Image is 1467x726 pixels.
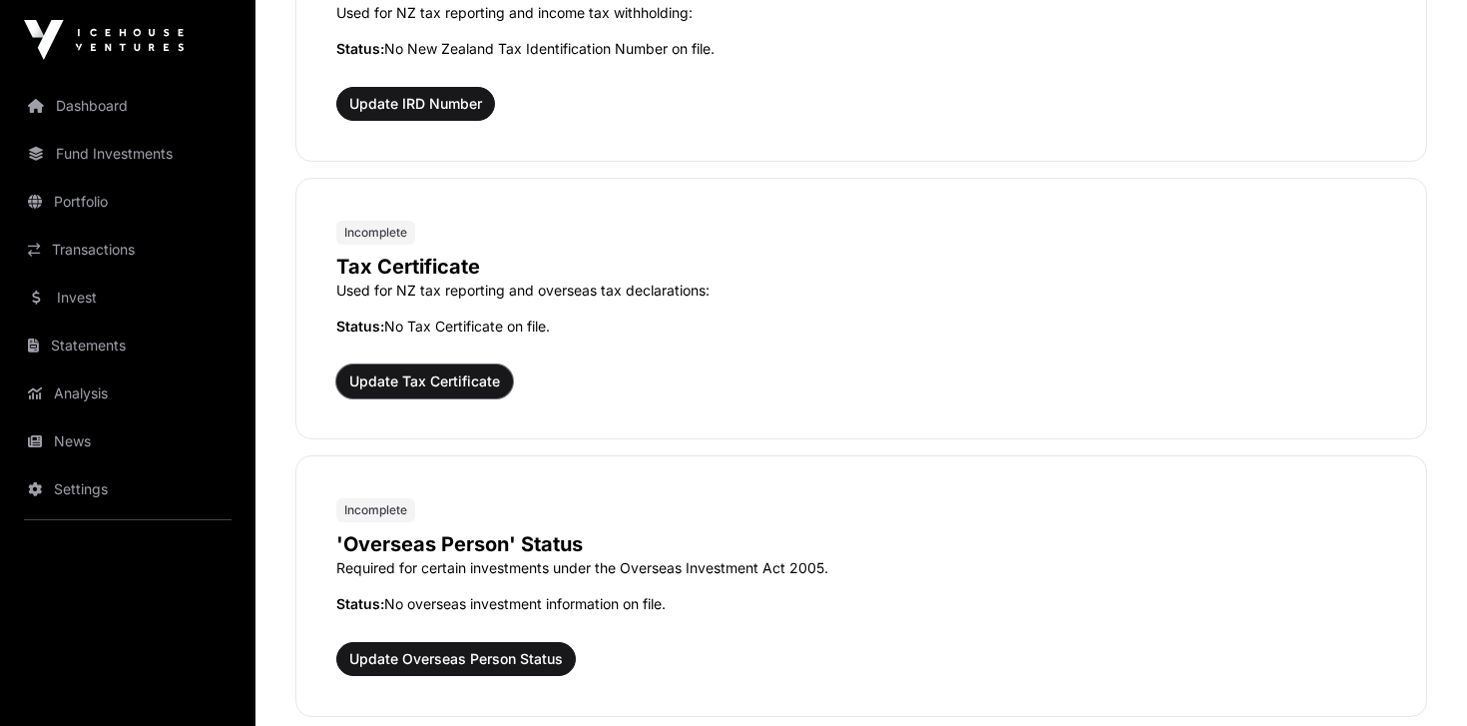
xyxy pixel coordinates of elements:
span: Incomplete [344,502,407,518]
a: Statements [16,324,240,367]
p: Tax Certificate [336,253,1386,281]
img: Icehouse Ventures Logo [24,20,184,60]
p: 'Overseas Person' Status [336,530,1386,558]
a: Dashboard [16,84,240,128]
span: Status: [336,318,384,335]
a: Fund Investments [16,132,240,176]
span: Incomplete [344,225,407,241]
a: Transactions [16,228,240,272]
span: Update IRD Number [349,94,482,114]
a: Portfolio [16,180,240,224]
button: Update Overseas Person Status [336,642,576,676]
span: Status: [336,40,384,57]
span: Update Overseas Person Status [349,649,563,669]
p: Required for certain investments under the Overseas Investment Act 2005. [336,558,1386,578]
a: Analysis [16,371,240,415]
a: Settings [16,467,240,511]
a: Update Overseas Person Status [336,654,576,674]
span: Update Tax Certificate [349,371,500,391]
button: Update IRD Number [336,87,495,121]
a: News [16,419,240,463]
span: Status: [336,595,384,612]
p: No Tax Certificate on file. [336,317,1386,337]
button: Update Tax Certificate [336,364,513,398]
p: No overseas investment information on file. [336,594,1386,614]
p: Used for NZ tax reporting and overseas tax declarations: [336,281,1386,301]
p: No New Zealand Tax Identification Number on file. [336,39,1386,59]
a: Invest [16,276,240,320]
p: Used for NZ tax reporting and income tax withholding: [336,3,1386,23]
iframe: Chat Widget [1367,630,1467,726]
